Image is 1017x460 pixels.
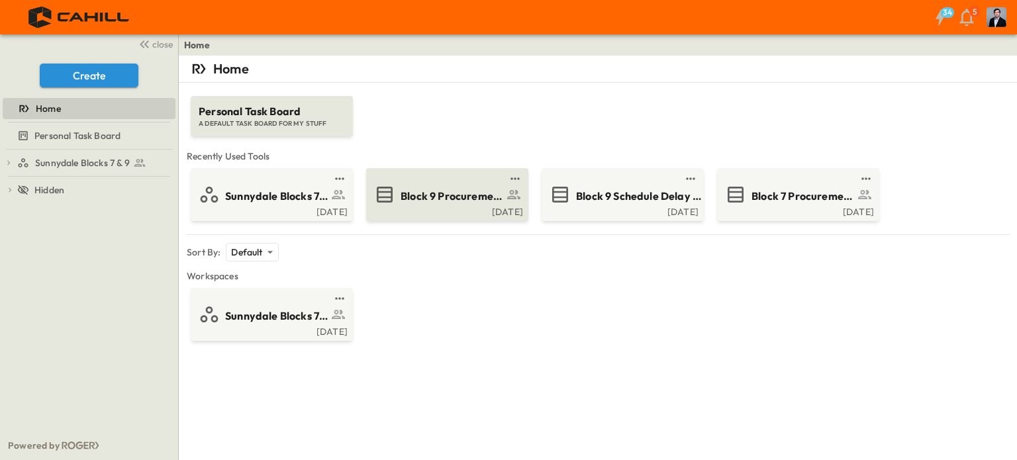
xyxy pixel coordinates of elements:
[184,38,218,52] nav: breadcrumbs
[226,243,278,261] div: Default
[973,7,977,17] p: 5
[683,171,699,187] button: test
[16,3,144,31] img: 4f72bfc4efa7236828875bac24094a5ddb05241e32d018417354e964050affa1.png
[369,205,523,216] a: [DATE]
[751,189,854,204] span: Block 7 Procurement Log
[199,119,345,128] span: A DEFAULT TASK BOARD FOR MY STUFF
[544,184,699,205] a: Block 9 Schedule Delay Log
[231,246,262,259] p: Default
[3,126,173,145] a: Personal Task Board
[943,7,952,18] h6: 34
[133,34,175,53] button: close
[720,184,874,205] a: Block 7 Procurement Log
[187,150,1009,163] span: Recently Used Tools
[3,125,175,146] div: Personal Task Boardtest
[193,325,348,336] a: [DATE]
[507,171,523,187] button: test
[544,205,699,216] a: [DATE]
[193,205,348,216] a: [DATE]
[34,129,121,142] span: Personal Task Board
[225,189,328,204] span: Sunnydale Blocks 7 & 9
[36,102,61,115] span: Home
[35,156,130,169] span: Sunnydale Blocks 7 & 9
[332,171,348,187] button: test
[3,99,173,118] a: Home
[332,291,348,306] button: test
[184,38,210,52] a: Home
[576,189,705,204] span: Block 9 Schedule Delay Log
[193,184,348,205] a: Sunnydale Blocks 7 & 9
[401,189,503,204] span: Block 9 Procurement Log
[193,304,348,325] a: Sunnydale Blocks 7 & 9
[720,205,874,216] a: [DATE]
[927,5,953,29] button: 34
[187,246,220,259] p: Sort By:
[189,83,354,136] a: Personal Task BoardA DEFAULT TASK BOARD FOR MY STUFF
[199,104,345,119] span: Personal Task Board
[3,152,175,173] div: Sunnydale Blocks 7 & 9test
[187,269,1009,283] span: Workspaces
[17,154,173,172] a: Sunnydale Blocks 7 & 9
[34,183,64,197] span: Hidden
[858,171,874,187] button: test
[225,308,328,324] span: Sunnydale Blocks 7 & 9
[987,7,1006,27] img: Profile Picture
[369,184,523,205] a: Block 9 Procurement Log
[40,64,138,87] button: Create
[152,38,173,51] span: close
[213,60,249,78] p: Home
